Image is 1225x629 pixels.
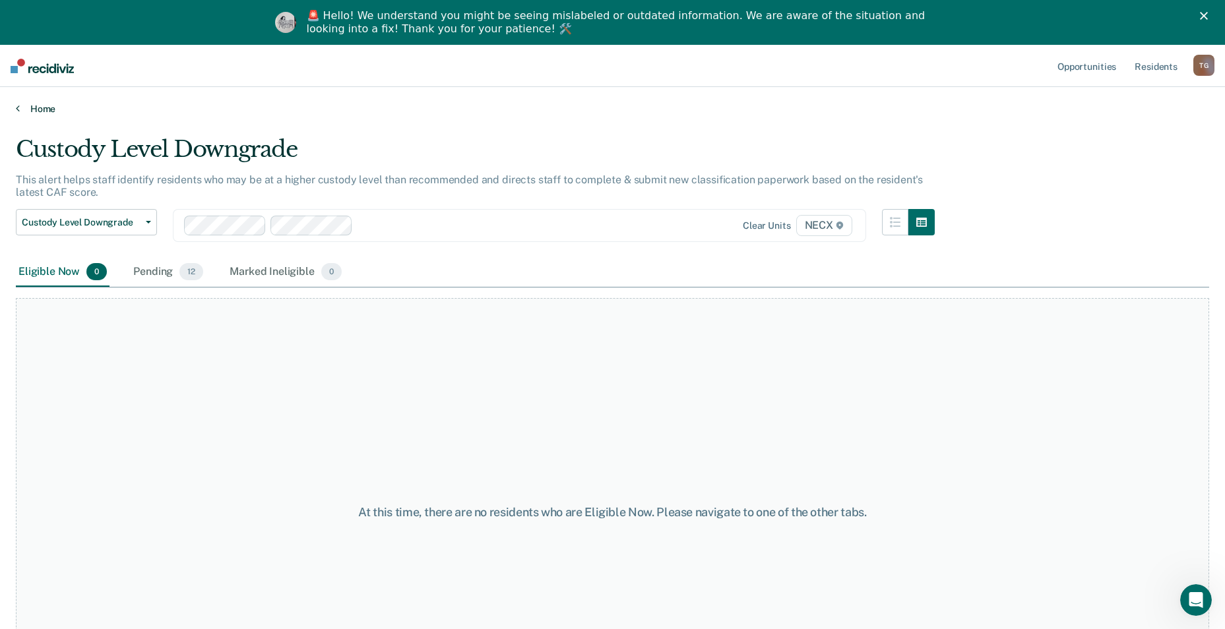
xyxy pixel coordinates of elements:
[275,12,296,33] img: Profile image for Kim
[307,9,929,36] div: 🚨 Hello! We understand you might be seeing mislabeled or outdated information. We are aware of th...
[86,263,107,280] span: 0
[1200,12,1213,20] div: Close
[1193,55,1214,76] div: T G
[1193,55,1214,76] button: TG
[16,136,935,173] div: Custody Level Downgrade
[1180,584,1212,616] iframe: Intercom live chat
[16,173,923,198] p: This alert helps staff identify residents who may be at a higher custody level than recommended a...
[131,258,206,287] div: Pending12
[227,258,344,287] div: Marked Ineligible0
[743,220,791,231] div: Clear units
[315,505,911,520] div: At this time, there are no residents who are Eligible Now. Please navigate to one of the other tabs.
[22,217,141,228] span: Custody Level Downgrade
[16,209,157,235] button: Custody Level Downgrade
[796,215,852,236] span: NECX
[321,263,342,280] span: 0
[16,103,1209,115] a: Home
[179,263,203,280] span: 12
[1132,45,1180,87] a: Residents
[1055,45,1119,87] a: Opportunities
[16,258,110,287] div: Eligible Now0
[11,59,74,73] img: Recidiviz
